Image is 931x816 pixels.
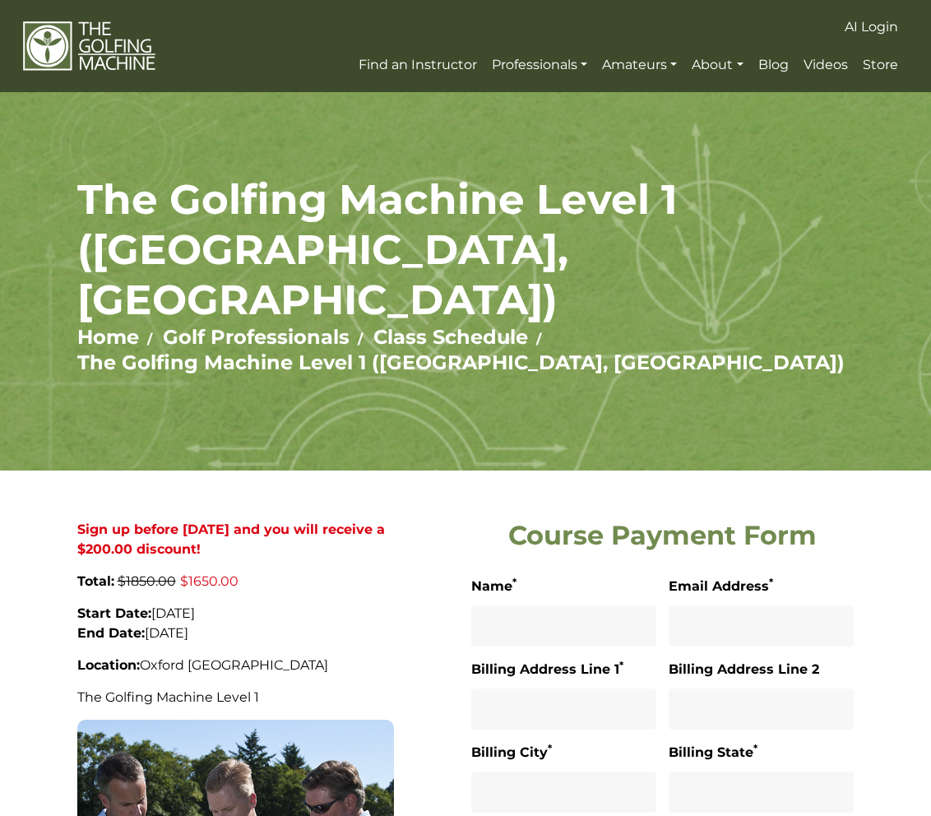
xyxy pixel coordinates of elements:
[77,174,855,325] h1: The Golfing Machine Level 1 ([GEOGRAPHIC_DATA], [GEOGRAPHIC_DATA])
[359,57,477,72] span: Find an Instructor
[23,21,156,72] img: The Golfing Machine
[354,50,481,80] a: Find an Instructor
[77,573,114,589] strong: Total:
[841,12,902,42] a: AI Login
[471,659,623,680] label: Billing Address Line 1
[758,57,789,72] span: Blog
[598,50,681,80] a: Amateurs
[77,625,145,641] strong: End Date:
[863,57,898,72] span: Store
[688,50,747,80] a: About
[77,604,394,643] p: [DATE] [DATE]
[471,742,552,763] label: Billing City
[77,325,139,349] a: Home
[669,576,773,597] label: Email Address
[163,325,350,349] a: Golf Professionals
[799,50,852,80] a: Videos
[488,50,591,80] a: Professionals
[669,659,819,680] label: Billing Address Line 2
[77,688,394,707] p: The Golfing Machine Level 1
[77,522,385,557] strong: Sign up before [DATE] and you will receive a $200.00 discount!
[471,520,854,551] h2: Course Payment Form
[77,350,845,374] a: The Golfing Machine Level 1 ([GEOGRAPHIC_DATA], [GEOGRAPHIC_DATA])
[373,325,528,349] a: Class Schedule
[77,605,151,621] strong: Start Date:
[118,573,176,589] span: $1850.00
[845,19,898,35] span: AI Login
[754,50,793,80] a: Blog
[77,656,394,675] p: Oxford [GEOGRAPHIC_DATA]
[804,57,848,72] span: Videos
[471,576,516,597] label: Name
[77,657,140,673] strong: Location:
[859,50,902,80] a: Store
[669,742,757,763] label: Billing State
[180,573,239,589] span: $1650.00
